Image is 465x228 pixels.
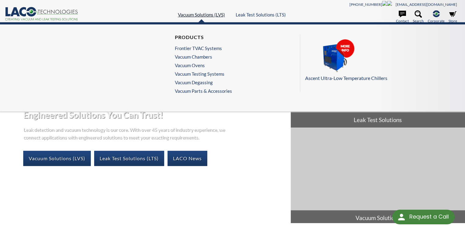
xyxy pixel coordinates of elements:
[387,2,392,7] a: Make a call in Aloware
[392,210,455,224] div: Request a Call
[23,151,91,166] a: Vacuum Solutions (LVS)
[175,34,229,41] h4: Products
[168,151,207,166] a: LACO News
[291,210,465,226] span: Vacuum Solutions
[382,1,387,6] img: contact.png
[387,1,392,6] img: call.png
[397,212,406,222] img: round button
[23,125,228,141] p: Leak detection and vacuum technology is our core. With over 45 years of industry experience, we c...
[305,74,456,82] p: Ascent Ultra-Low Temperature Chillers
[175,88,232,94] a: Vacuum Parts & Accessories
[448,10,457,24] a: Store
[305,39,456,82] a: Ascent Ultra-Low Temperature Chillers
[382,2,387,7] a: Open contact in Aloware
[291,112,465,128] span: Leak Test Solutions
[175,54,229,60] a: Vacuum Chambers
[236,12,286,17] a: Leak Test Solutions (LTS)
[178,12,225,17] a: Vacuum Solutions (LVS)
[396,10,409,24] a: Contact
[396,2,457,7] a: [EMAIL_ADDRESS][DOMAIN_NAME]
[175,45,229,51] a: Frontier TVAC Systems
[349,2,382,7] a: [PHONE_NUMBER]
[175,80,229,85] a: Vacuum Degassing
[291,128,465,226] a: Vacuum Solutions
[94,151,164,166] a: Leak Test Solutions (LTS)
[23,109,286,121] h2: Engineered Solutions You Can Trust!
[175,71,229,77] a: Vacuum Testing Systems
[413,10,424,24] a: Search
[175,63,229,68] a: Vacuum Ovens
[305,39,366,73] img: Ascent_Chillers_Pods__LVS_.png
[409,210,448,224] div: Request a Call
[428,18,445,24] span: Corporate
